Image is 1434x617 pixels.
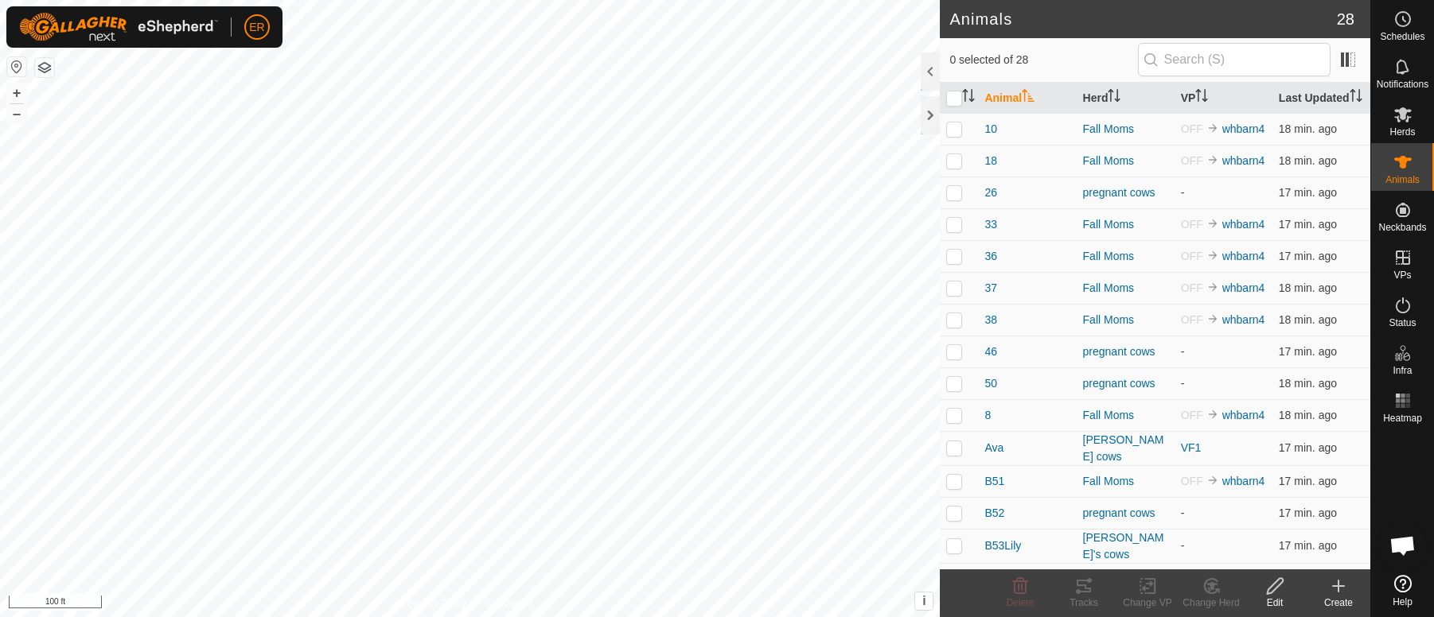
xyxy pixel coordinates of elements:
img: to [1206,217,1219,230]
th: VP [1175,83,1272,114]
img: to [1206,153,1219,166]
span: Sep 13, 2025, 4:35 PM [1279,409,1337,421]
div: pregnant cows [1083,343,1168,360]
span: Status [1389,318,1416,328]
div: Fall Moms [1083,473,1168,490]
span: B51 [984,473,1004,490]
img: to [1206,408,1219,421]
div: Fall Moms [1083,407,1168,424]
span: 28 [1337,7,1354,31]
span: Sep 13, 2025, 4:35 PM [1279,377,1337,390]
span: Herds [1389,127,1415,137]
span: Animals [1385,175,1420,184]
th: Last Updated [1272,83,1370,114]
div: Open chat [1379,522,1427,569]
span: Sep 13, 2025, 4:35 PM [1279,475,1337,487]
div: Edit [1243,596,1307,610]
span: i [922,594,925,607]
span: OFF [1181,475,1203,487]
a: whbarn4 [1222,154,1265,167]
a: Privacy Policy [407,596,467,611]
a: Help [1371,568,1434,613]
span: Schedules [1380,32,1424,41]
a: whbarn4 [1222,250,1265,262]
span: 18 [984,153,997,169]
span: OFF [1181,154,1203,167]
button: – [7,104,26,123]
span: 33 [984,216,997,233]
div: pregnant cows [1083,505,1168,522]
span: Sep 13, 2025, 4:35 PM [1279,154,1337,167]
button: Map Layers [35,58,54,77]
span: OFF [1181,281,1203,294]
div: Fall Moms [1083,216,1168,233]
div: Change VP [1116,596,1179,610]
span: 10 [984,121,997,138]
span: 46 [984,343,997,360]
span: 0 selected of 28 [949,52,1137,68]
img: to [1206,281,1219,293]
a: whbarn4 [1222,122,1265,135]
app-display-virtual-paddock-transition: - [1181,506,1185,519]
span: 38 [984,312,997,328]
p-sorticon: Activate to sort [1195,91,1208,104]
div: Fall Moms [1083,153,1168,169]
span: B52 [984,505,1004,522]
span: Sep 13, 2025, 4:35 PM [1279,539,1337,552]
a: Contact Us [485,596,532,611]
button: i [915,592,933,610]
div: [PERSON_NAME] cows [1083,432,1168,465]
app-display-virtual-paddock-transition: - [1181,377,1185,390]
div: Fall Moms [1083,121,1168,138]
span: Neckbands [1378,223,1426,232]
span: 37 [984,280,997,297]
a: whbarn4 [1222,281,1265,294]
span: Sep 13, 2025, 4:35 PM [1279,281,1337,294]
a: whbarn4 [1222,475,1265,487]
span: OFF [1181,250,1203,262]
h2: Animals [949,10,1336,29]
span: Ava [984,440,1003,456]
a: whbarn4 [1222,218,1265,231]
a: whbarn4 [1222,409,1265,421]
span: B53Lily [984,537,1021,554]
div: Fall Moms [1083,280,1168,297]
img: Gallagher Logo [19,13,218,41]
div: Change Herd [1179,596,1243,610]
span: Sep 13, 2025, 4:35 PM [1279,218,1337,231]
p-sorticon: Activate to sort [962,91,975,104]
app-display-virtual-paddock-transition: - [1181,186,1185,199]
span: 50 [984,375,997,392]
a: whbarn4 [1222,313,1265,326]
span: Sep 13, 2025, 4:35 PM [1279,313,1337,326]
span: OFF [1181,218,1203,231]
input: Search (S) [1138,43,1331,76]
span: Sep 13, 2025, 4:35 PM [1279,345,1337,358]
img: to [1206,474,1219,487]
div: Tracks [1052,596,1116,610]
div: Create [1307,596,1370,610]
span: 8 [984,407,991,424]
img: to [1206,249,1219,262]
span: OFF [1181,409,1203,421]
span: Heatmap [1383,413,1422,423]
app-display-virtual-paddock-transition: - [1181,345,1185,358]
span: 26 [984,184,997,201]
span: VPs [1393,270,1411,280]
span: Help [1393,597,1413,607]
img: to [1206,122,1219,134]
app-display-virtual-paddock-transition: - [1181,539,1185,552]
div: Fall Moms [1083,248,1168,265]
span: Delete [1007,597,1035,608]
th: Animal [978,83,1076,114]
span: Infra [1393,366,1412,375]
span: Sep 13, 2025, 4:35 PM [1279,250,1337,262]
img: to [1206,312,1219,325]
div: [PERSON_NAME]'s cows [1083,530,1168,563]
div: Fall Moms [1083,312,1168,328]
span: Sep 13, 2025, 4:35 PM [1279,441,1337,454]
th: Herd [1077,83,1175,114]
span: 36 [984,248,997,265]
p-sorticon: Activate to sort [1022,91,1035,104]
p-sorticon: Activate to sort [1108,91,1120,104]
